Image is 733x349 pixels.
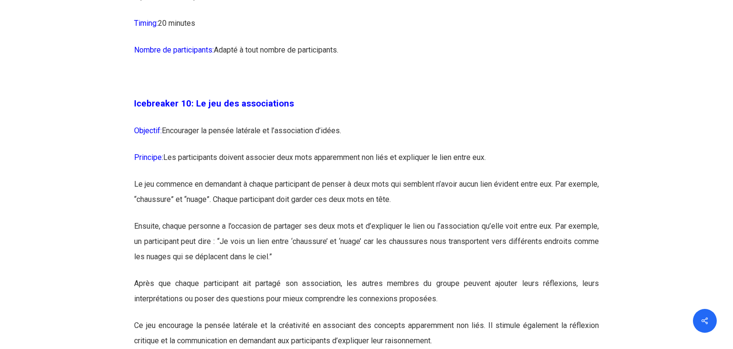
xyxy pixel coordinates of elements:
[134,19,158,28] span: Timing:
[134,276,599,318] p: Après que chaque participant ait partagé son association, les autres membres du groupe peuvent aj...
[134,153,163,162] span: Principe:
[134,126,162,135] span: Objectif:
[134,16,599,42] p: 20 minutes
[134,123,599,150] p: Encourager la pensée latérale et l’association d’idées.
[134,150,599,177] p: Les participants doivent associer deux mots apparemment non liés et expliquer le lien entre eux.
[134,219,599,276] p: Ensuite, chaque personne a l’occasion de partager ses deux mots et d’expliquer le lien ou l’assoc...
[134,177,599,219] p: Le jeu commence en demandant à chaque participant de penser à deux mots qui semblent n’avoir aucu...
[134,45,214,54] span: Nombre de participants:
[134,98,294,109] span: Icebreaker 10: Le jeu des associations
[134,42,599,69] p: Adapté à tout nombre de participants.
